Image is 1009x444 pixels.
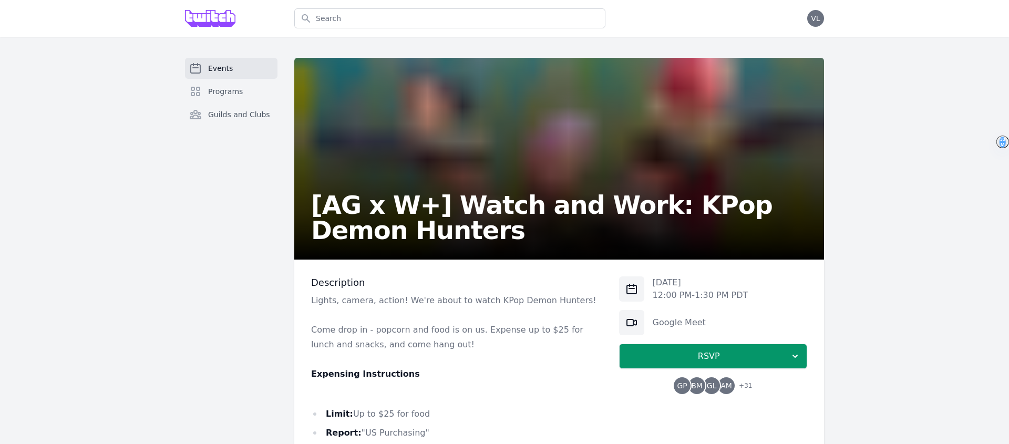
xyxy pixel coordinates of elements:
[326,409,353,419] strong: Limit:
[185,58,277,142] nav: Sidebar
[653,317,706,327] a: Google Meet
[311,323,602,352] p: Come drop in - popcorn and food is on us. Expense up to $25 for lunch and snacks, and come hang out!
[208,86,243,97] span: Programs
[208,63,233,74] span: Events
[720,382,732,389] span: AM
[326,428,362,438] strong: Report:
[311,369,420,379] strong: Expensing Instructions
[311,276,602,289] h3: Description
[628,350,790,363] span: RSVP
[185,58,277,79] a: Events
[311,426,602,440] li: "US Purchasing"
[807,10,824,27] button: VL
[653,276,748,289] p: [DATE]
[311,192,807,243] h2: [AG x W+] Watch and Work: KPop Demon Hunters
[185,104,277,125] a: Guilds and Clubs
[208,109,270,120] span: Guilds and Clubs
[691,382,703,389] span: BM
[185,10,235,27] img: Grove
[619,344,807,369] button: RSVP
[311,407,602,421] li: Up to $25 for food
[707,382,717,389] span: GL
[294,8,605,28] input: Search
[677,382,687,389] span: GP
[311,293,602,308] p: Lights, camera, action! We're about to watch KPop Demon Hunters!
[653,289,748,302] p: 12:00 PM - 1:30 PM PDT
[733,379,752,394] span: + 31
[811,15,820,22] span: VL
[185,81,277,102] a: Programs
